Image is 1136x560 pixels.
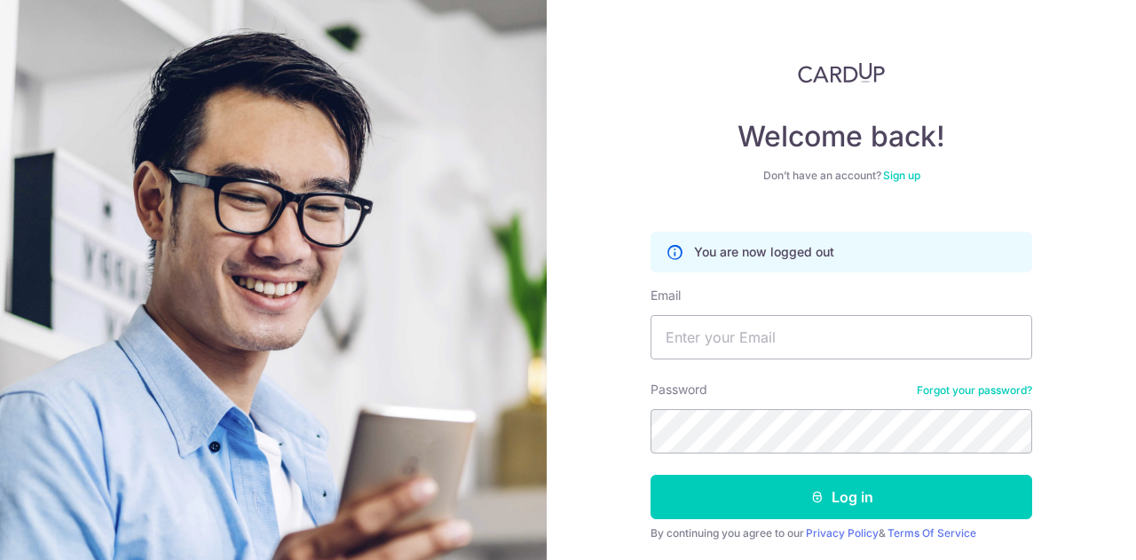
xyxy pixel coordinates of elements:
[806,526,879,540] a: Privacy Policy
[651,169,1032,183] div: Don’t have an account?
[917,383,1032,398] a: Forgot your password?
[798,62,885,83] img: CardUp Logo
[651,381,707,398] label: Password
[651,119,1032,154] h4: Welcome back!
[883,169,920,182] a: Sign up
[651,287,681,304] label: Email
[651,475,1032,519] button: Log in
[651,526,1032,540] div: By continuing you agree to our &
[694,243,834,261] p: You are now logged out
[651,315,1032,359] input: Enter your Email
[887,526,976,540] a: Terms Of Service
